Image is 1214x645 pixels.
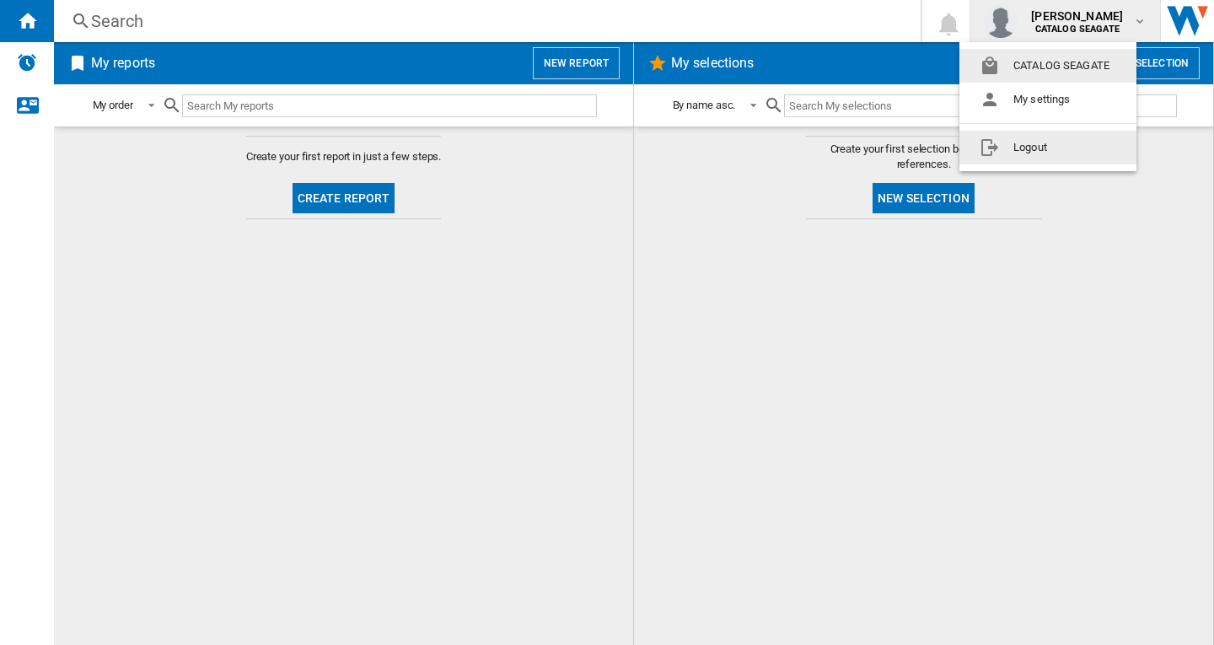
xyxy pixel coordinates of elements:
button: CATALOG SEAGATE [959,49,1136,83]
button: My settings [959,83,1136,116]
button: Logout [959,131,1136,164]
